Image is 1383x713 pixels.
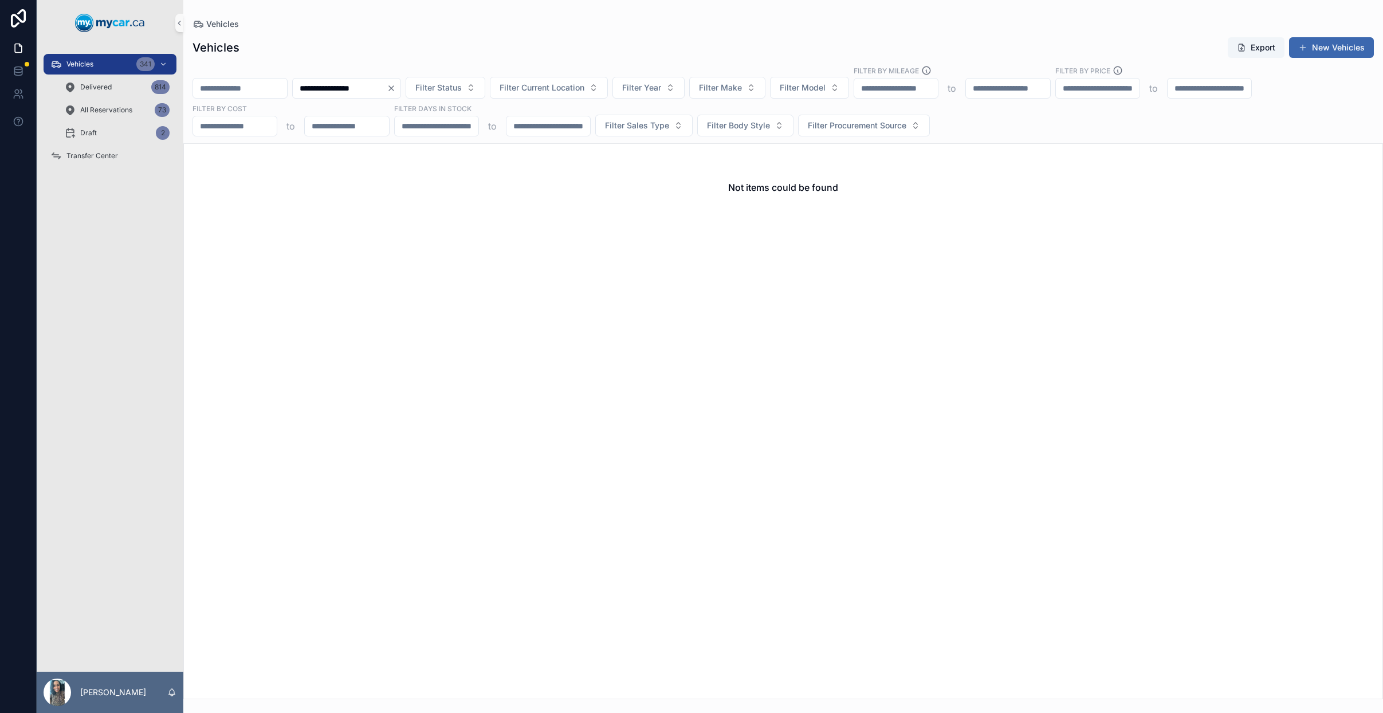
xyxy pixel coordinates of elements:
label: FILTER BY PRICE [1055,65,1110,76]
div: 814 [151,80,170,94]
p: to [286,119,295,133]
button: Select Button [798,115,930,136]
button: Select Button [612,77,685,99]
button: Select Button [770,77,849,99]
span: Filter Make [699,82,742,93]
a: Vehicles [192,18,239,30]
span: Filter Body Style [707,120,770,131]
span: All Reservations [80,105,132,115]
p: [PERSON_NAME] [80,687,146,698]
button: Select Button [490,77,608,99]
a: All Reservations73 [57,100,176,120]
h2: Not items could be found [728,181,838,194]
span: Delivered [80,83,112,92]
span: Filter Status [415,82,462,93]
button: Select Button [697,115,793,136]
button: Select Button [406,77,485,99]
span: Vehicles [206,18,239,30]
div: 73 [155,103,170,117]
button: Select Button [689,77,765,99]
button: Clear [387,84,400,93]
div: 341 [136,57,155,71]
a: Transfer Center [44,146,176,166]
p: to [488,119,497,133]
a: Vehicles341 [44,54,176,75]
div: 2 [156,126,170,140]
label: Filter Days In Stock [394,103,472,113]
span: Draft [80,128,97,138]
button: New Vehicles [1289,37,1374,58]
div: scrollable content [37,46,183,181]
a: Draft2 [57,123,176,143]
p: to [1149,81,1158,95]
h1: Vehicles [192,40,239,56]
span: Filter Procurement Source [808,120,906,131]
span: Filter Year [622,82,661,93]
a: Delivered814 [57,77,176,97]
span: Transfer Center [66,151,118,160]
span: Vehicles [66,60,93,69]
label: Filter By Mileage [854,65,919,76]
span: Filter Current Location [500,82,584,93]
img: App logo [75,14,145,32]
span: Filter Model [780,82,826,93]
label: FILTER BY COST [192,103,247,113]
p: to [948,81,956,95]
button: Export [1228,37,1284,58]
span: Filter Sales Type [605,120,669,131]
button: Select Button [595,115,693,136]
